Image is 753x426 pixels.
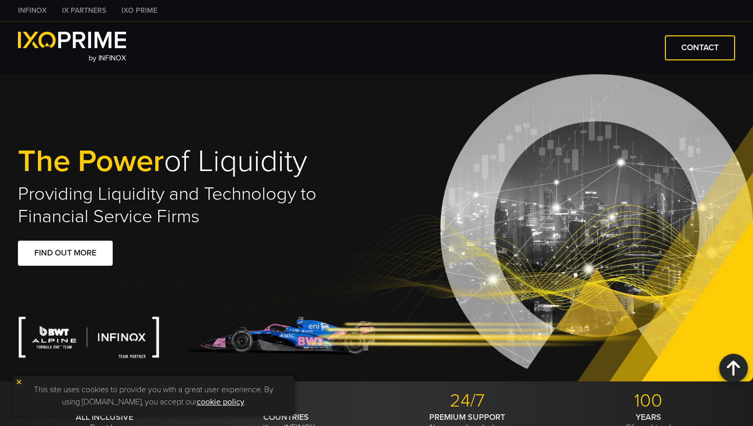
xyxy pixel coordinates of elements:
a: by INFINOX [18,32,126,64]
strong: ALL INCLUSIVE [76,412,133,422]
span: The Power [18,143,164,180]
p: This site uses cookies to provide you with a great user experience. By using [DOMAIN_NAME], you a... [18,381,289,411]
strong: PREMIUM SUPPORT [429,412,505,422]
a: cookie policy [197,397,244,407]
a: IX PARTNERS [54,5,114,16]
a: CONTACT [665,35,735,60]
img: yellow close icon [15,378,23,386]
h2: Providing Liquidity and Technology to Financial Service Firms [18,183,376,228]
p: 24/7 [381,390,554,412]
strong: COUNTRIES [263,412,309,422]
strong: YEARS [636,412,661,422]
p: 100 [561,390,735,412]
a: IXO PRIME [114,5,165,16]
h1: of Liquidity [18,145,376,178]
a: FIND OUT MORE [18,241,113,266]
a: INFINOX [10,5,54,16]
span: by INFINOX [89,54,126,62]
